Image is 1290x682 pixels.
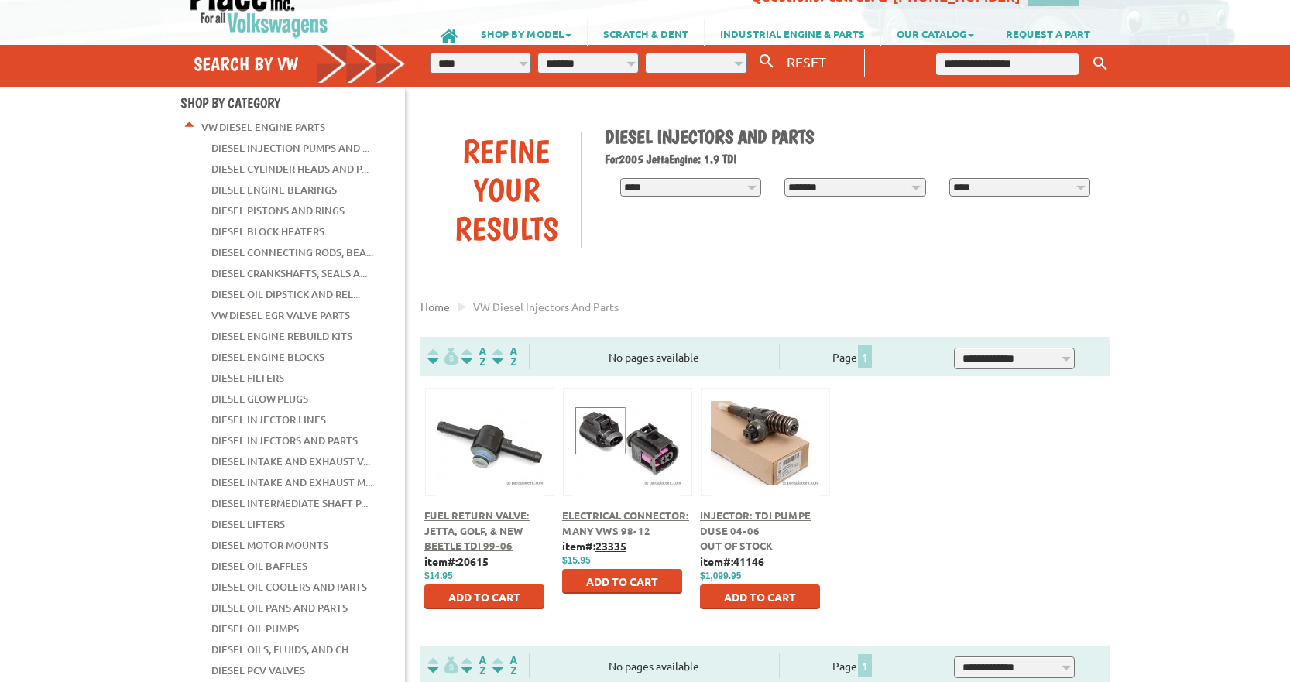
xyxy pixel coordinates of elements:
[605,152,619,166] span: For
[858,345,872,368] span: 1
[427,656,458,674] img: filterpricelow.svg
[211,326,352,346] a: Diesel Engine Rebuild Kits
[427,348,458,365] img: filterpricelow.svg
[432,132,581,248] div: Refine Your Results
[211,430,358,451] a: Diesel Injectors and Parts
[211,347,324,367] a: Diesel Engine Blocks
[733,554,764,568] u: 41146
[753,50,780,73] button: Search By VW...
[530,658,779,674] div: No pages available
[458,554,489,568] u: 20615
[700,554,764,568] b: item#:
[194,53,406,75] h4: Search by VW
[211,368,284,388] a: Diesel Filters
[180,94,405,111] h4: Shop By Category
[211,410,326,430] a: Diesel Injector Lines
[990,20,1106,46] a: REQUEST A PART
[424,509,530,552] a: Fuel Return Valve: Jetta, Golf, & New Beetle TDI 99-06
[211,305,350,325] a: VW Diesel EGR Valve Parts
[211,556,307,576] a: Diesel Oil Baffles
[562,539,626,553] b: item#:
[211,180,337,200] a: Diesel Engine Bearings
[458,348,489,365] img: Sort by Headline
[605,125,1099,148] h1: Diesel Injectors and Parts
[700,539,773,552] span: Out of stock
[705,20,880,46] a: INDUSTRIAL ENGINE & PARTS
[420,300,450,314] a: Home
[211,598,348,618] a: Diesel Oil Pans and Parts
[211,493,368,513] a: Diesel Intermediate Shaft P...
[211,138,369,158] a: Diesel Injection Pumps and ...
[881,20,990,46] a: OUR CATALOG
[588,20,704,46] a: SCRATCH & DENT
[424,584,544,609] button: Add to Cart
[424,554,489,568] b: item#:
[586,574,658,588] span: Add to Cart
[458,656,489,674] img: Sort by Headline
[201,117,325,137] a: VW Diesel Engine Parts
[781,50,832,73] button: RESET
[211,451,370,471] a: Diesel Intake and Exhaust V...
[562,555,591,566] span: $15.95
[211,389,308,409] a: Diesel Glow Plugs
[669,152,737,166] span: Engine: 1.9 TDI
[724,590,796,604] span: Add to Cart
[779,344,927,369] div: Page
[448,590,520,604] span: Add to Cart
[211,472,372,492] a: Diesel Intake and Exhaust M...
[530,349,779,365] div: No pages available
[424,571,453,581] span: $14.95
[211,514,285,534] a: Diesel Lifters
[787,53,826,70] span: RESET
[595,539,626,553] u: 23335
[211,200,345,221] a: Diesel Pistons and Rings
[465,20,587,46] a: SHOP BY MODEL
[211,660,305,680] a: Diesel PCV Valves
[779,653,927,678] div: Page
[211,577,367,597] a: Diesel Oil Coolers and Parts
[211,263,367,283] a: Diesel Crankshafts, Seals a...
[1089,51,1112,77] button: Keyword Search
[211,159,369,179] a: Diesel Cylinder Heads and P...
[473,300,619,314] span: VW diesel injectors and parts
[489,656,520,674] img: Sort by Sales Rank
[211,242,373,262] a: Diesel Connecting Rods, Bea...
[211,284,360,304] a: Diesel Oil Dipstick and Rel...
[605,152,1099,166] h2: 2005 Jetta
[858,654,872,677] span: 1
[700,584,820,609] button: Add to Cart
[562,509,689,537] a: Electrical Connector: Many VWs 98-12
[489,348,520,365] img: Sort by Sales Rank
[700,571,741,581] span: $1,099.95
[562,569,682,594] button: Add to Cart
[211,619,299,639] a: Diesel Oil Pumps
[211,535,328,555] a: Diesel Motor Mounts
[211,639,355,660] a: Diesel Oils, Fluids, and Ch...
[211,221,324,242] a: Diesel Block Heaters
[700,509,811,537] a: Injector: TDI Pumpe Duse 04-06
